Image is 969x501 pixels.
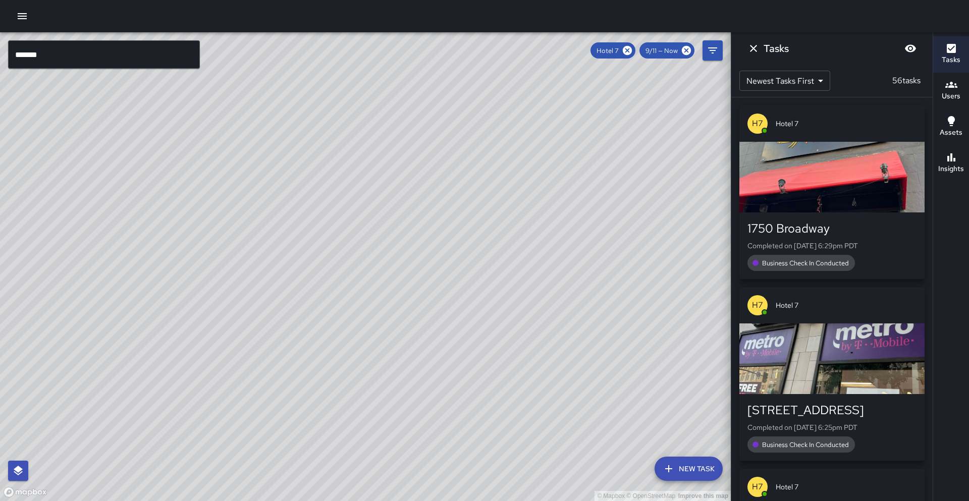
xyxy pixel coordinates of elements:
[942,91,960,102] h6: Users
[756,259,855,267] span: Business Check In Conducted
[739,71,830,91] div: Newest Tasks First
[776,119,917,129] span: Hotel 7
[747,402,917,418] div: [STREET_ADDRESS]
[776,482,917,492] span: Hotel 7
[747,241,917,251] p: Completed on [DATE] 6:29pm PDT
[655,457,723,481] button: New Task
[743,38,764,59] button: Dismiss
[752,299,763,311] p: H7
[900,38,921,59] button: Blur
[590,46,625,55] span: Hotel 7
[756,440,855,449] span: Business Check In Conducted
[933,73,969,109] button: Users
[703,40,723,61] button: Filters
[776,300,917,310] span: Hotel 7
[764,40,789,57] h6: Tasks
[940,127,962,138] h6: Assets
[752,118,763,130] p: H7
[938,163,964,175] h6: Insights
[747,220,917,237] div: 1750 Broadway
[933,36,969,73] button: Tasks
[739,105,925,279] button: H7Hotel 71750 BroadwayCompleted on [DATE] 6:29pm PDTBusiness Check In Conducted
[933,109,969,145] button: Assets
[590,42,635,59] div: Hotel 7
[639,42,694,59] div: 9/11 — Now
[739,287,925,461] button: H7Hotel 7[STREET_ADDRESS]Completed on [DATE] 6:25pm PDTBusiness Check In Conducted
[752,481,763,493] p: H7
[933,145,969,182] button: Insights
[639,46,684,55] span: 9/11 — Now
[942,54,960,66] h6: Tasks
[747,422,917,432] p: Completed on [DATE] 6:25pm PDT
[888,75,925,87] p: 56 tasks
